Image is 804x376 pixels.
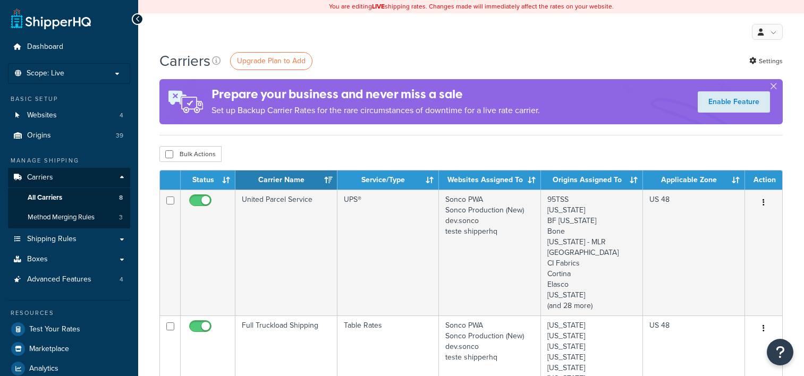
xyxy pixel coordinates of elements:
li: Origins [8,126,130,146]
a: All Carriers 8 [8,188,130,208]
a: Upgrade Plan to Add [230,52,312,70]
li: All Carriers [8,188,130,208]
a: Origins 39 [8,126,130,146]
span: Origins [27,131,51,140]
div: Manage Shipping [8,156,130,165]
div: Resources [8,309,130,318]
a: Websites 4 [8,106,130,125]
td: US 48 [643,190,745,315]
a: Settings [749,54,783,69]
span: 8 [119,193,123,202]
button: Bulk Actions [159,146,222,162]
span: 4 [120,111,123,120]
button: Open Resource Center [767,339,793,365]
li: Method Merging Rules [8,208,130,227]
span: Dashboard [27,42,63,52]
a: Advanced Features 4 [8,270,130,289]
span: Advanced Features [27,275,91,284]
th: Carrier Name: activate to sort column ascending [235,170,337,190]
li: Advanced Features [8,270,130,289]
span: 39 [116,131,123,140]
h4: Prepare your business and never miss a sale [211,86,540,103]
span: Test Your Rates [29,325,80,334]
p: Set up Backup Carrier Rates for the rare circumstances of downtime for a live rate carrier. [211,103,540,118]
h1: Carriers [159,50,210,71]
span: Scope: Live [27,69,64,78]
th: Websites Assigned To: activate to sort column ascending [439,170,541,190]
th: Applicable Zone: activate to sort column ascending [643,170,745,190]
span: Websites [27,111,57,120]
span: Shipping Rules [27,235,77,244]
span: Upgrade Plan to Add [237,55,306,66]
td: UPS® [337,190,439,315]
li: Carriers [8,168,130,228]
li: Websites [8,106,130,125]
td: 95TSS [US_STATE] BF [US_STATE] Bone [US_STATE] - MLR [GEOGRAPHIC_DATA] CI Fabrics Cortina Elasco ... [541,190,643,315]
th: Service/Type: activate to sort column ascending [337,170,439,190]
span: Method Merging Rules [28,213,95,222]
th: Origins Assigned To: activate to sort column ascending [541,170,643,190]
span: Analytics [29,364,58,373]
span: Marketplace [29,345,69,354]
th: Action [745,170,782,190]
span: 3 [119,213,123,222]
a: Boxes [8,250,130,269]
a: Marketplace [8,339,130,358]
td: United Parcel Service [235,190,337,315]
img: ad-rules-rateshop-fe6ec290ccb7230408bd80ed9643f0289d75e0ffd9eb532fc0e269fcd187b520.png [159,79,211,124]
a: Method Merging Rules 3 [8,208,130,227]
a: ShipperHQ Home [11,8,91,29]
a: Shipping Rules [8,229,130,249]
th: Status: activate to sort column ascending [181,170,235,190]
span: All Carriers [28,193,62,202]
div: Basic Setup [8,95,130,104]
a: Enable Feature [698,91,770,113]
a: Dashboard [8,37,130,57]
span: 4 [120,275,123,284]
a: Carriers [8,168,130,187]
span: Carriers [27,173,53,182]
td: Sonco PWA Sonco Production (New) dev.sonco teste shipperhq [439,190,541,315]
a: Test Your Rates [8,320,130,339]
span: Boxes [27,255,48,264]
b: LIVE [372,2,385,11]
